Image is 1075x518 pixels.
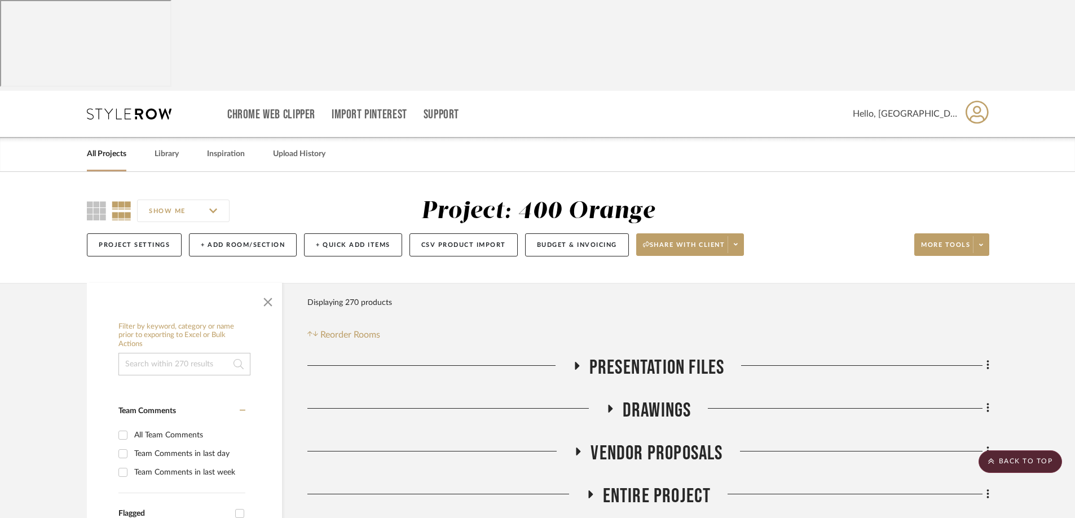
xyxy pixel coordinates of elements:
[273,147,325,162] a: Upload History
[134,445,243,463] div: Team Comments in last day
[424,110,459,119] a: Support
[853,107,957,121] span: Hello, [GEOGRAPHIC_DATA]
[227,110,315,119] a: Chrome Web Clipper
[134,426,243,444] div: All Team Comments
[87,233,182,256] button: Project Settings
[134,463,243,481] div: Team Comments in last week
[118,407,176,415] span: Team Comments
[921,241,970,258] span: More tools
[189,233,297,256] button: + Add Room/Section
[589,356,725,380] span: Presentation Files
[257,289,279,311] button: Close
[643,241,725,258] span: Share with client
[207,147,245,162] a: Inspiration
[307,291,392,314] div: Displaying 270 products
[320,328,380,342] span: Reorder Rooms
[118,353,250,375] input: Search within 270 results
[409,233,518,256] button: CSV Product Import
[636,233,744,256] button: Share with client
[307,328,380,342] button: Reorder Rooms
[603,484,711,508] span: Entire Project
[155,147,179,162] a: Library
[623,399,691,423] span: Drawings
[304,233,402,256] button: + Quick Add Items
[118,322,250,349] h6: Filter by keyword, category or name prior to exporting to Excel or Bulk Actions
[421,200,655,223] div: Project: 400 Orange
[979,450,1062,473] scroll-to-top-button: BACK TO TOP
[914,233,989,256] button: More tools
[87,147,126,162] a: All Projects
[525,233,629,256] button: Budget & Invoicing
[591,441,722,466] span: Vendor Proposals
[332,110,407,119] a: Import Pinterest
